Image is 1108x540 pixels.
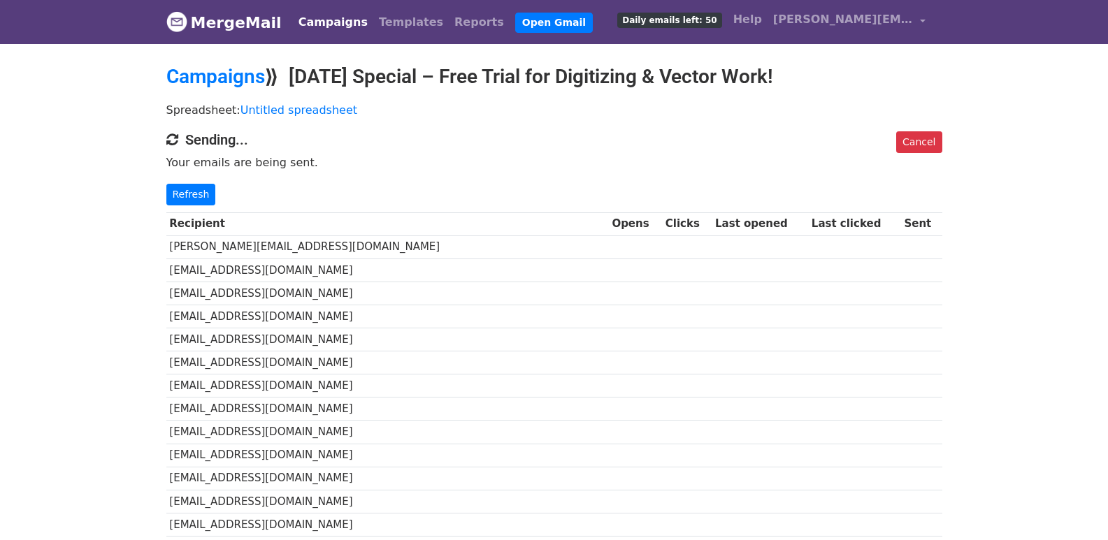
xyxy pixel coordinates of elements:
[166,155,942,170] p: Your emails are being sent.
[166,65,942,89] h2: ⟫ [DATE] Special – Free Trial for Digitizing & Vector Work!
[166,328,609,351] td: [EMAIL_ADDRESS][DOMAIN_NAME]
[166,212,609,235] th: Recipient
[773,11,913,28] span: [PERSON_NAME][EMAIL_ADDRESS][DOMAIN_NAME]
[609,212,662,235] th: Opens
[166,467,609,490] td: [EMAIL_ADDRESS][DOMAIN_NAME]
[373,8,449,36] a: Templates
[166,184,216,205] a: Refresh
[449,8,510,36] a: Reports
[896,131,942,153] a: Cancel
[240,103,357,117] a: Untitled spreadsheet
[166,444,609,467] td: [EMAIL_ADDRESS][DOMAIN_NAME]
[617,13,721,28] span: Daily emails left: 50
[808,212,901,235] th: Last clicked
[166,235,609,258] td: [PERSON_NAME][EMAIL_ADDRESS][DOMAIN_NAME]
[166,103,942,117] p: Spreadsheet:
[166,513,609,536] td: [EMAIL_ADDRESS][DOMAIN_NAME]
[166,131,942,148] h4: Sending...
[166,258,609,282] td: [EMAIL_ADDRESS][DOMAIN_NAME]
[166,8,282,37] a: MergeMail
[293,8,373,36] a: Campaigns
[728,6,768,34] a: Help
[166,351,609,374] td: [EMAIL_ADDRESS][DOMAIN_NAME]
[166,305,609,328] td: [EMAIL_ADDRESS][DOMAIN_NAME]
[612,6,727,34] a: Daily emails left: 50
[166,421,609,444] td: [EMAIL_ADDRESS][DOMAIN_NAME]
[166,282,609,305] td: [EMAIL_ADDRESS][DOMAIN_NAME]
[515,13,593,33] a: Open Gmail
[166,11,187,32] img: MergeMail logo
[1038,473,1108,540] iframe: Chat Widget
[768,6,931,38] a: [PERSON_NAME][EMAIL_ADDRESS][DOMAIN_NAME]
[662,212,712,235] th: Clicks
[901,212,942,235] th: Sent
[712,212,808,235] th: Last opened
[166,397,609,421] td: [EMAIL_ADDRESS][DOMAIN_NAME]
[166,65,265,88] a: Campaigns
[166,490,609,513] td: [EMAIL_ADDRESS][DOMAIN_NAME]
[166,374,609,397] td: [EMAIL_ADDRESS][DOMAIN_NAME]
